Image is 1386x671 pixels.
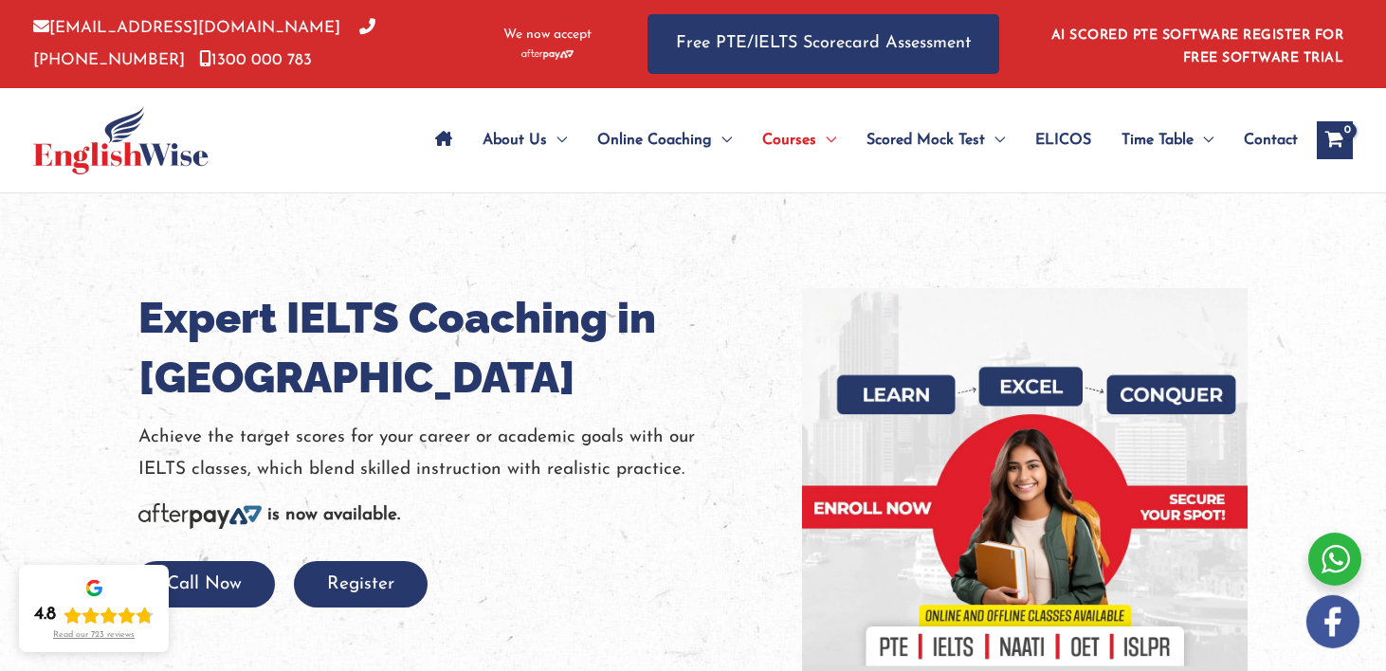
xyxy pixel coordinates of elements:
[138,422,774,485] p: Achieve the target scores for your career or academic goals with our IELTS classes, which blend s...
[521,49,574,60] img: Afterpay-Logo
[34,604,56,626] div: 4.8
[134,561,275,608] button: Call Now
[762,107,816,173] span: Courses
[138,288,774,408] h1: Expert IELTS Coaching in [GEOGRAPHIC_DATA]
[134,575,275,593] a: Call Now
[647,14,999,74] a: Free PTE/IELTS Scorecard Assessment
[1051,28,1344,65] a: AI SCORED PTE SOFTWARE REGISTER FOR FREE SOFTWARE TRIAL
[138,503,262,529] img: Afterpay-Logo
[851,107,1020,173] a: Scored Mock TestMenu Toggle
[53,630,135,641] div: Read our 723 reviews
[1040,13,1353,75] aside: Header Widget 1
[294,561,428,608] button: Register
[467,107,582,173] a: About UsMenu Toggle
[420,107,1298,173] nav: Site Navigation: Main Menu
[712,107,732,173] span: Menu Toggle
[582,107,747,173] a: Online CoachingMenu Toggle
[1194,107,1213,173] span: Menu Toggle
[1035,107,1091,173] span: ELICOS
[33,106,209,174] img: cropped-ew-logo
[267,506,400,524] b: is now available.
[547,107,567,173] span: Menu Toggle
[34,604,154,626] div: Rating: 4.8 out of 5
[1317,121,1353,159] a: View Shopping Cart, empty
[816,107,836,173] span: Menu Toggle
[1122,107,1194,173] span: Time Table
[294,575,428,593] a: Register
[1106,107,1229,173] a: Time TableMenu Toggle
[985,107,1005,173] span: Menu Toggle
[33,20,340,36] a: [EMAIL_ADDRESS][DOMAIN_NAME]
[33,20,375,67] a: [PHONE_NUMBER]
[1244,107,1298,173] span: Contact
[199,52,312,68] a: 1300 000 783
[1020,107,1106,173] a: ELICOS
[1306,595,1359,648] img: white-facebook.png
[747,107,851,173] a: CoursesMenu Toggle
[483,107,547,173] span: About Us
[866,107,985,173] span: Scored Mock Test
[503,26,592,45] span: We now accept
[597,107,712,173] span: Online Coaching
[1229,107,1298,173] a: Contact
